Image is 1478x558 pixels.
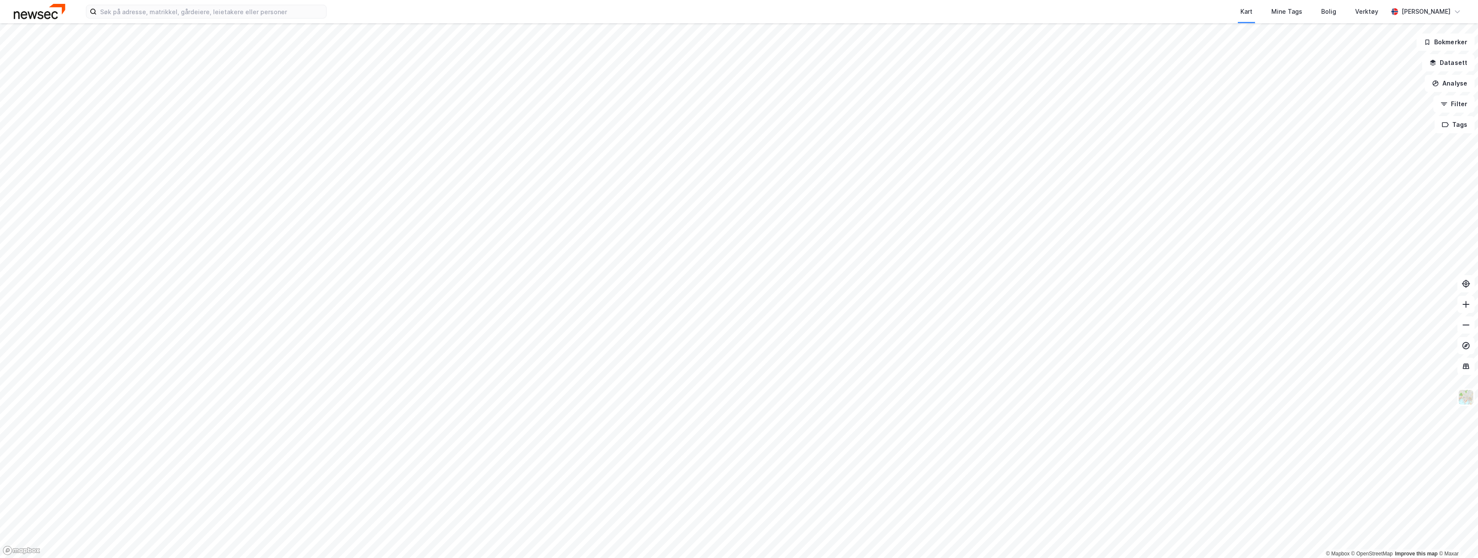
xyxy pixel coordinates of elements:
[1402,6,1451,17] div: [PERSON_NAME]
[1395,551,1438,557] a: Improve this map
[14,4,65,19] img: newsec-logo.f6e21ccffca1b3a03d2d.png
[1435,517,1478,558] iframe: Chat Widget
[1433,95,1475,113] button: Filter
[1422,54,1475,71] button: Datasett
[1240,6,1252,17] div: Kart
[1271,6,1302,17] div: Mine Tags
[97,5,326,18] input: Søk på adresse, matrikkel, gårdeiere, leietakere eller personer
[1417,34,1475,51] button: Bokmerker
[1425,75,1475,92] button: Analyse
[1355,6,1378,17] div: Verktøy
[1458,389,1474,405] img: Z
[1326,551,1350,557] a: Mapbox
[1435,116,1475,133] button: Tags
[3,546,40,555] a: Mapbox homepage
[1351,551,1393,557] a: OpenStreetMap
[1321,6,1336,17] div: Bolig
